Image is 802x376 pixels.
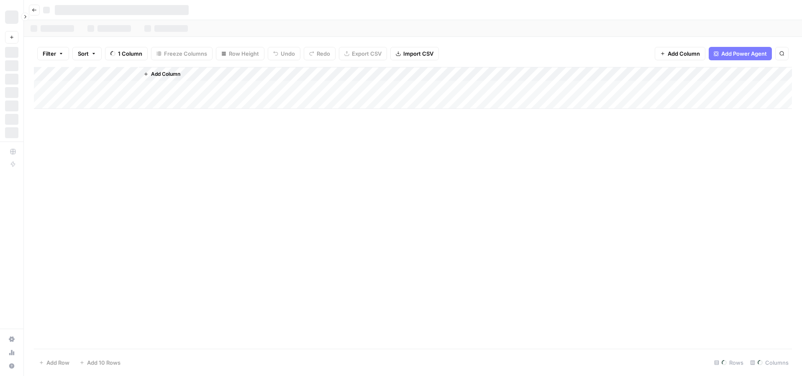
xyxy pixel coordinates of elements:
button: Filter [37,47,69,60]
button: Sort [72,47,102,60]
span: Undo [281,49,295,58]
button: Redo [304,47,336,60]
button: Row Height [216,47,264,60]
span: Filter [43,49,56,58]
a: Usage [5,346,18,359]
span: Sort [78,49,89,58]
span: Freeze Columns [164,49,207,58]
span: Add 10 Rows [87,358,120,367]
span: Add Column [668,49,700,58]
span: Redo [317,49,330,58]
button: Add Power Agent [709,47,772,60]
span: Add Power Agent [721,49,767,58]
div: Rows [711,356,747,369]
span: Row Height [229,49,259,58]
button: Help + Support [5,359,18,373]
button: Add Column [140,69,184,80]
span: Import CSV [403,49,433,58]
button: Add Row [34,356,74,369]
button: Undo [268,47,300,60]
button: 1 Column [105,47,148,60]
button: Add Column [655,47,705,60]
span: 1 Column [118,49,142,58]
button: Import CSV [390,47,439,60]
a: Settings [5,332,18,346]
span: Export CSV [352,49,382,58]
button: Freeze Columns [151,47,213,60]
div: Columns [747,356,792,369]
button: Add 10 Rows [74,356,126,369]
span: Add Row [46,358,69,367]
span: Add Column [151,70,180,78]
button: Export CSV [339,47,387,60]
